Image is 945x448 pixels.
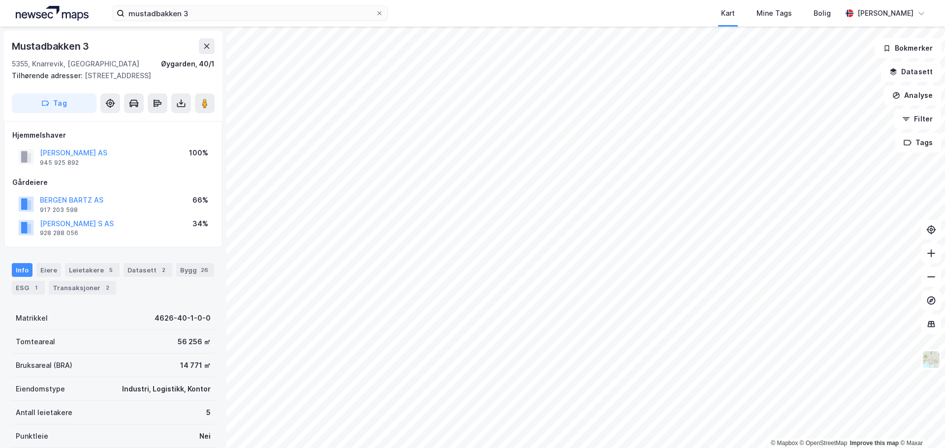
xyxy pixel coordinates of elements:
[12,129,214,141] div: Hjemmelshaver
[65,263,120,277] div: Leietakere
[40,206,78,214] div: 917 203 598
[31,283,41,293] div: 1
[12,263,32,277] div: Info
[800,440,848,447] a: OpenStreetMap
[161,58,215,70] div: Øygarden, 40/1
[124,263,172,277] div: Datasett
[12,38,91,54] div: Mustadbakken 3
[199,265,210,275] div: 26
[814,7,831,19] div: Bolig
[12,71,85,80] span: Tilhørende adresser:
[895,133,941,152] button: Tags
[721,7,735,19] div: Kart
[178,336,211,348] div: 56 256 ㎡
[102,283,112,293] div: 2
[36,263,61,277] div: Eiere
[896,401,945,448] iframe: Chat Widget
[16,430,48,442] div: Punktleie
[122,383,211,395] div: Industri, Logistikk, Kontor
[12,58,139,70] div: 5355, Knarrevik, [GEOGRAPHIC_DATA]
[125,6,376,21] input: Søk på adresse, matrikkel, gårdeiere, leietakere eller personer
[199,430,211,442] div: Nei
[756,7,792,19] div: Mine Tags
[16,359,72,371] div: Bruksareal (BRA)
[884,86,941,105] button: Analyse
[12,281,45,295] div: ESG
[894,109,941,129] button: Filter
[12,70,207,82] div: [STREET_ADDRESS]
[12,177,214,188] div: Gårdeiere
[206,407,211,418] div: 5
[850,440,899,447] a: Improve this map
[192,194,208,206] div: 66%
[16,407,72,418] div: Antall leietakere
[16,6,89,21] img: logo.a4113a55bc3d86da70a041830d287a7e.svg
[49,281,116,295] div: Transaksjoner
[881,62,941,82] button: Datasett
[857,7,913,19] div: [PERSON_NAME]
[176,263,214,277] div: Bygg
[896,401,945,448] div: Kontrollprogram for chat
[180,359,211,371] div: 14 771 ㎡
[16,336,55,348] div: Tomteareal
[922,350,941,369] img: Z
[158,265,168,275] div: 2
[12,93,96,113] button: Tag
[16,312,48,324] div: Matrikkel
[771,440,798,447] a: Mapbox
[40,229,78,237] div: 928 288 056
[189,147,208,159] div: 100%
[875,38,941,58] button: Bokmerker
[192,218,208,230] div: 34%
[40,159,79,167] div: 945 925 892
[155,312,211,324] div: 4626-40-1-0-0
[106,265,116,275] div: 5
[16,383,65,395] div: Eiendomstype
